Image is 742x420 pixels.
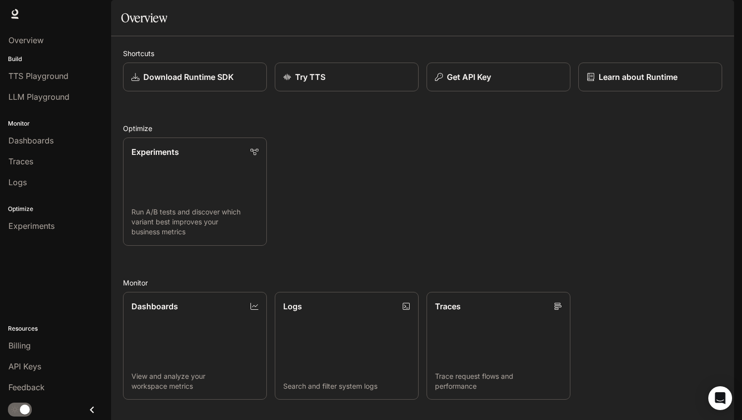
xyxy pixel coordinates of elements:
[123,138,267,246] a: ExperimentsRun A/B tests and discover which variant best improves your business metrics
[578,63,722,91] a: Learn about Runtime
[131,300,178,312] p: Dashboards
[295,71,325,83] p: Try TTS
[123,63,267,91] a: Download Runtime SDK
[427,292,570,400] a: TracesTrace request flows and performance
[283,381,410,391] p: Search and filter system logs
[143,71,234,83] p: Download Runtime SDK
[123,48,722,59] h2: Shortcuts
[275,63,419,91] a: Try TTS
[131,146,179,158] p: Experiments
[123,123,722,134] h2: Optimize
[708,386,732,410] div: Open Intercom Messenger
[427,63,570,91] button: Get API Key
[131,371,258,391] p: View and analyze your workspace metrics
[123,278,722,288] h2: Monitor
[123,292,267,400] a: DashboardsView and analyze your workspace metrics
[447,71,491,83] p: Get API Key
[131,207,258,237] p: Run A/B tests and discover which variant best improves your business metrics
[121,8,167,28] h1: Overview
[435,371,562,391] p: Trace request flows and performance
[599,71,678,83] p: Learn about Runtime
[283,300,302,312] p: Logs
[275,292,419,400] a: LogsSearch and filter system logs
[435,300,461,312] p: Traces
